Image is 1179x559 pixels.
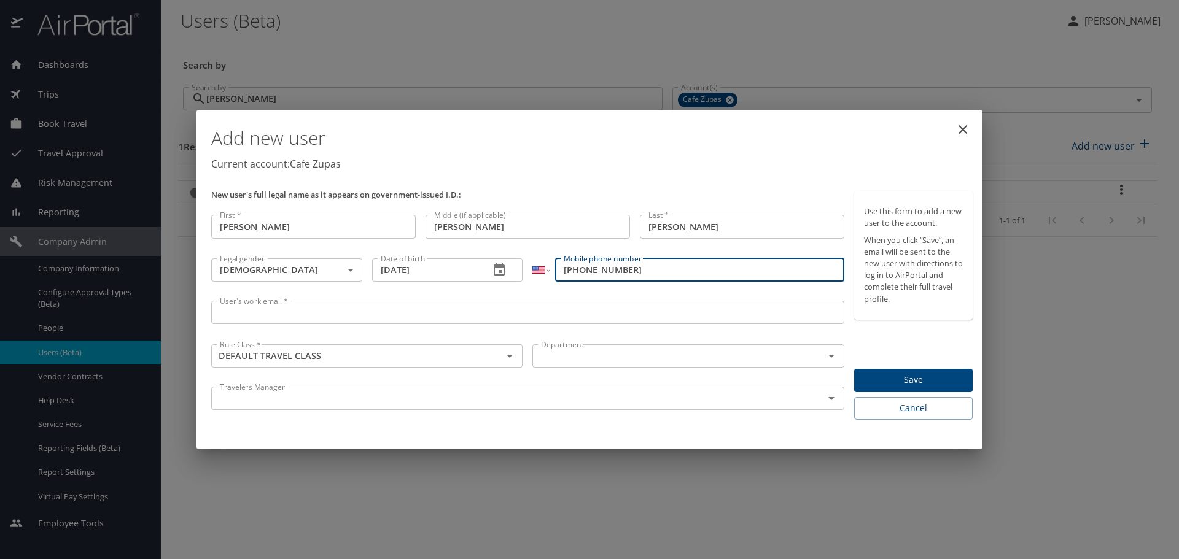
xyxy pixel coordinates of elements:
[823,347,840,364] button: Open
[501,347,518,364] button: Open
[854,369,973,393] button: Save
[948,115,978,144] button: close
[864,401,963,416] span: Cancel
[211,120,973,156] h1: Add new user
[864,234,963,305] p: When you click “Save”, an email will be sent to the new user with directions to log in to AirPort...
[211,258,362,282] div: [DEMOGRAPHIC_DATA]
[864,372,963,388] span: Save
[372,258,480,282] input: MM/DD/YYYY
[854,397,973,420] button: Cancel
[823,390,840,407] button: Open
[211,156,973,171] p: Current account: Cafe Zupas
[864,206,963,229] p: Use this form to add a new user to the account.
[211,191,844,199] p: New user's full legal name as it appears on government-issued I.D.:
